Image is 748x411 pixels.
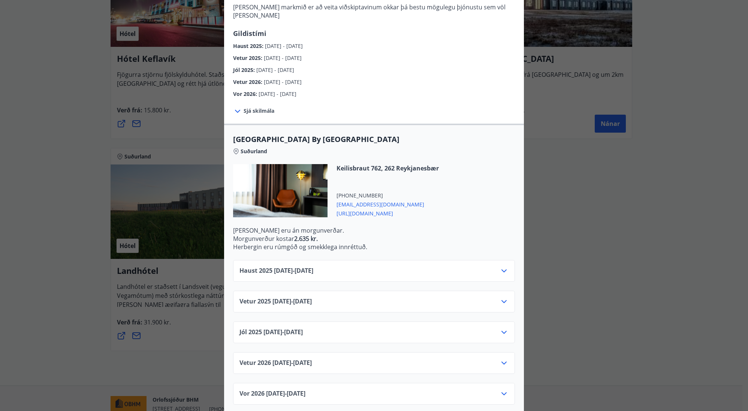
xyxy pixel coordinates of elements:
[233,90,259,97] span: Vor 2026 :
[239,266,313,275] span: Haust 2025 [DATE] - [DATE]
[264,54,302,61] span: [DATE] - [DATE]
[233,66,256,73] span: Jól 2025 :
[256,66,294,73] span: [DATE] - [DATE]
[233,78,264,85] span: Vetur 2026 :
[233,54,264,61] span: Vetur 2025 :
[233,226,515,235] p: [PERSON_NAME] eru án morgunverðar.
[337,199,439,208] span: [EMAIL_ADDRESS][DOMAIN_NAME]
[233,243,515,251] p: Herbergin eru rúmgóð og smekklega innréttuð.
[337,164,439,172] span: Keilisbraut 762, 262 Reykjanesbær
[259,90,296,97] span: [DATE] - [DATE]
[239,297,312,306] span: Vetur 2025 [DATE] - [DATE]
[294,235,318,243] strong: 2.635 kr.
[265,42,303,49] span: [DATE] - [DATE]
[337,192,439,199] span: [PHONE_NUMBER]
[233,3,515,19] p: [PERSON_NAME] markmið er að veita viðskiptavinum okkar þá bestu mögulegu þjónustu sem völ [PERSON...
[244,107,274,115] span: Sjá skilmála
[233,42,265,49] span: Haust 2025 :
[233,29,266,38] span: Gildistími
[233,235,515,243] p: Morgunverður kostar
[239,328,303,337] span: Jól 2025 [DATE] - [DATE]
[241,148,267,155] span: Suðurland
[337,208,439,217] span: [URL][DOMAIN_NAME]
[264,78,302,85] span: [DATE] - [DATE]
[233,134,515,145] span: [GEOGRAPHIC_DATA] By [GEOGRAPHIC_DATA]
